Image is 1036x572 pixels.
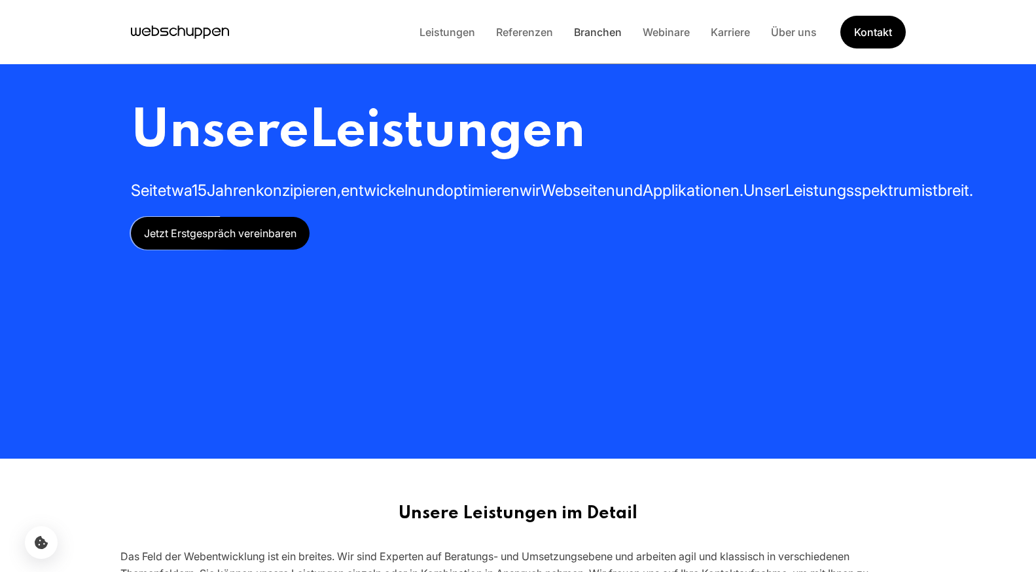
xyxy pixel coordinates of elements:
[921,181,938,200] span: ist
[760,26,827,39] a: Über uns
[520,181,541,200] span: wir
[131,22,229,42] a: Hauptseite besuchen
[25,526,58,559] button: Cookie-Einstellungen öffnen
[486,26,563,39] a: Referenzen
[131,181,158,200] span: Seit
[643,181,743,200] span: Applikationen.
[256,181,341,200] span: konzipieren,
[131,217,310,250] a: Jetzt Erstgespräch vereinbaren
[840,16,906,48] a: Get Started
[341,181,417,200] span: entwickeln
[417,181,444,200] span: und
[120,503,916,524] h2: Unsere Leistungen im Detail
[158,181,192,200] span: etwa
[541,181,615,200] span: Webseiten
[700,26,760,39] a: Karriere
[563,26,632,39] a: Branchen
[444,181,520,200] span: optimieren
[409,26,486,39] a: Leistungen
[938,181,973,200] span: breit.
[632,26,700,39] a: Webinare
[615,181,643,200] span: und
[131,105,309,159] span: Unsere
[207,181,256,200] span: Jahren
[743,181,785,200] span: Unser
[309,105,585,159] span: Leistungen
[785,181,921,200] span: Leistungsspektrum
[192,181,207,200] span: 15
